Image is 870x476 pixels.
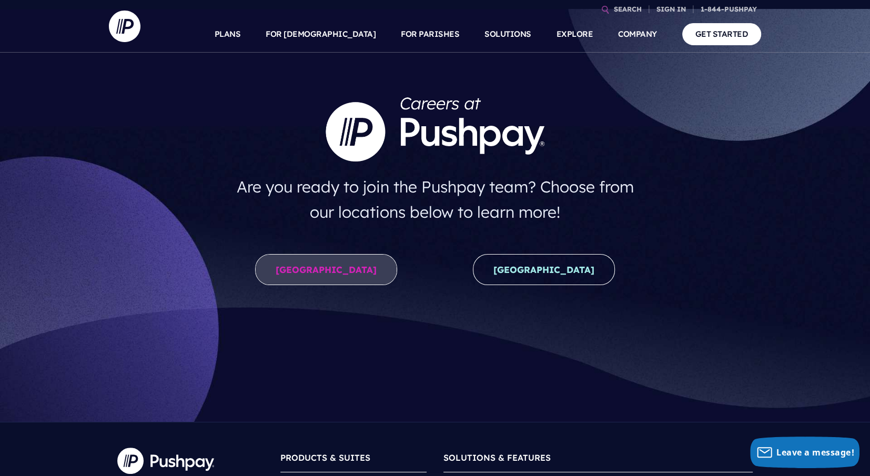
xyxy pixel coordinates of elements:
[682,23,762,45] a: GET STARTED
[215,16,241,53] a: PLANS
[484,16,531,53] a: SOLUTIONS
[443,448,753,472] h6: SOLUTIONS & FEATURES
[226,170,644,229] h4: Are you ready to join the Pushpay team? Choose from our locations below to learn more!
[266,16,376,53] a: FOR [DEMOGRAPHIC_DATA]
[557,16,593,53] a: EXPLORE
[776,447,854,458] span: Leave a message!
[473,254,615,285] a: [GEOGRAPHIC_DATA]
[280,448,427,472] h6: PRODUCTS & SUITES
[618,16,657,53] a: COMPANY
[750,437,859,468] button: Leave a message!
[255,254,397,285] a: [GEOGRAPHIC_DATA]
[401,16,459,53] a: FOR PARISHES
